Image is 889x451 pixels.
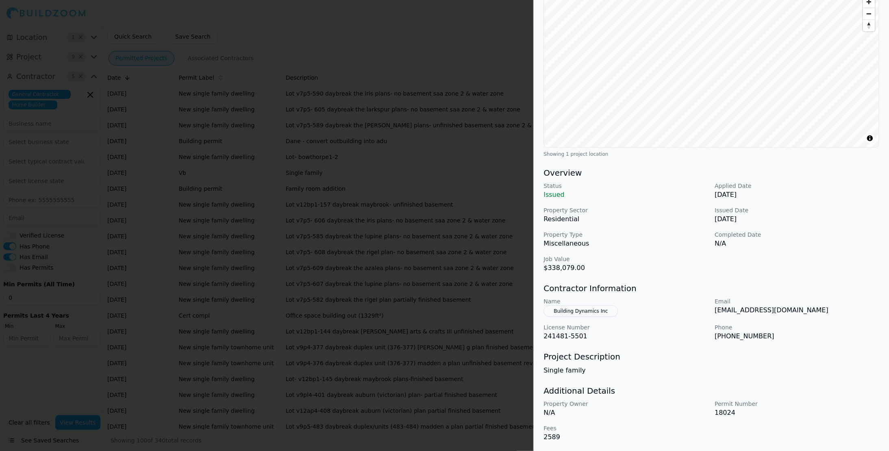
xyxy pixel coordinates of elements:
p: Issued [543,190,708,200]
p: N/A [543,408,708,418]
p: Issued Date [715,206,879,214]
p: Phone [715,323,879,331]
h3: Overview [543,167,879,179]
p: [EMAIL_ADDRESS][DOMAIN_NAME] [715,305,879,315]
button: Reset bearing to north [863,20,875,31]
p: Name [543,297,708,305]
p: 2589 [543,432,708,442]
p: [PHONE_NUMBER] [715,331,879,341]
h3: Contractor Information [543,283,879,294]
p: Status [543,182,708,190]
p: Miscellaneous [543,239,708,248]
p: [DATE] [715,214,879,224]
p: Property Sector [543,206,708,214]
p: Fees [543,424,708,432]
p: Applied Date [715,182,879,190]
p: Email [715,297,879,305]
button: Building Dynamics Inc [543,305,618,317]
div: Showing 1 project location [543,151,879,157]
h3: Additional Details [543,385,879,397]
p: Residential [543,214,708,224]
p: [DATE] [715,190,879,200]
button: Zoom out [863,8,875,20]
p: Permit Number [715,400,879,408]
h3: Project Description [543,351,879,362]
p: N/A [715,239,879,248]
p: Property Type [543,231,708,239]
p: Job Value [543,255,708,263]
p: License Number [543,323,708,331]
p: Completed Date [715,231,879,239]
p: Single family [543,366,879,375]
p: Property Owner [543,400,708,408]
p: 241481-5501 [543,331,708,341]
p: 18024 [715,408,879,418]
summary: Toggle attribution [865,133,875,143]
p: $338,079.00 [543,263,708,273]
